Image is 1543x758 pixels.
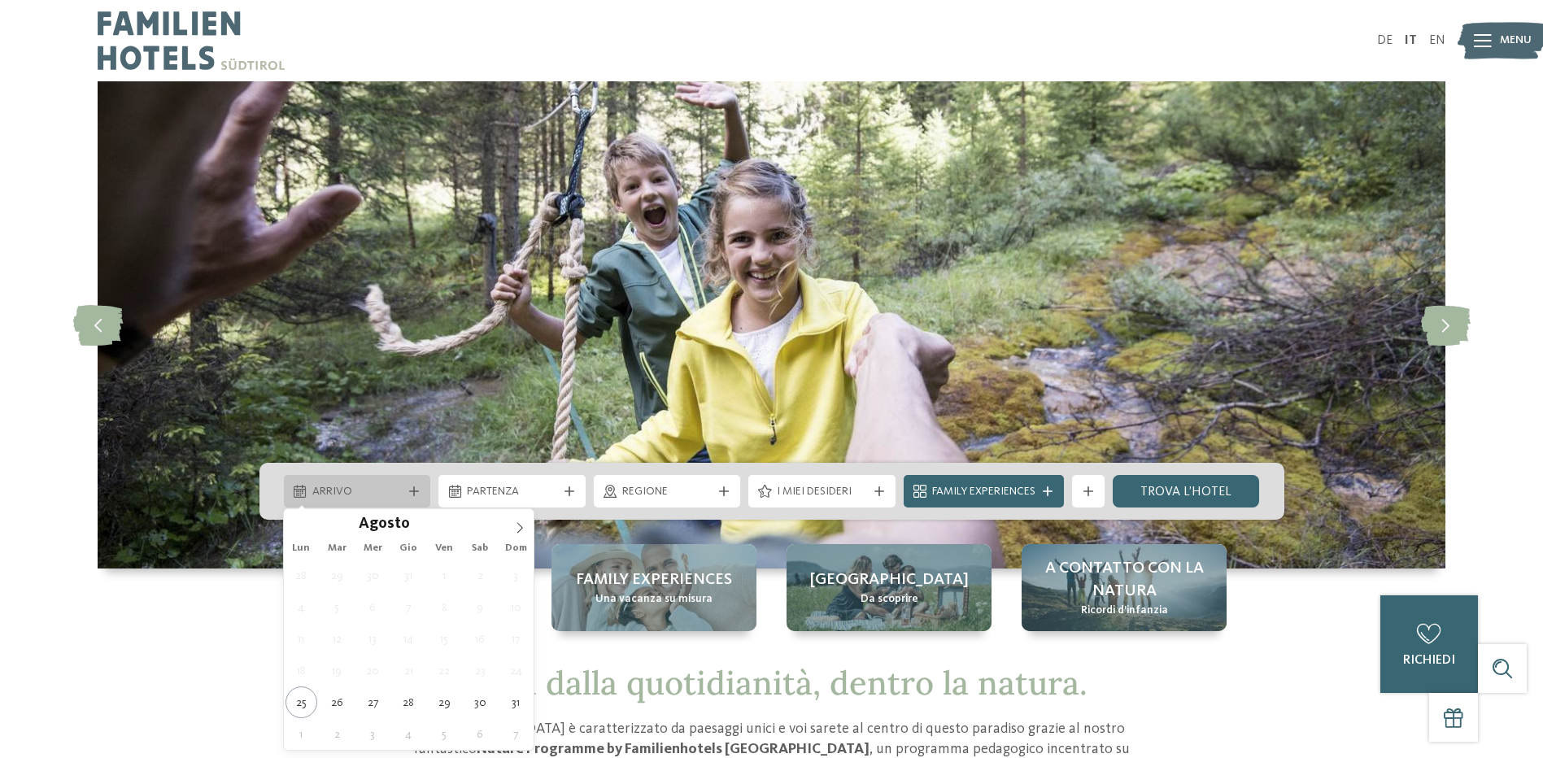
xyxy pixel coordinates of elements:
[393,623,425,655] span: Agosto 14, 2025
[1405,34,1417,47] a: IT
[429,655,460,686] span: Agosto 22, 2025
[357,686,389,718] span: Agosto 27, 2025
[321,655,353,686] span: Agosto 19, 2025
[464,655,496,686] span: Agosto 23, 2025
[1429,34,1445,47] a: EN
[410,515,464,532] input: Year
[1500,33,1532,49] span: Menu
[498,543,534,554] span: Dom
[464,591,496,623] span: Agosto 9, 2025
[1380,595,1478,693] a: richiedi
[321,718,353,750] span: Settembre 2, 2025
[464,560,496,591] span: Agosto 2, 2025
[464,686,496,718] span: Agosto 30, 2025
[359,517,410,533] span: Agosto
[429,591,460,623] span: Agosto 8, 2025
[500,718,532,750] span: Settembre 7, 2025
[285,686,317,718] span: Agosto 25, 2025
[285,623,317,655] span: Agosto 11, 2025
[456,662,1088,704] span: Fuori dalla quotidianità, dentro la natura.
[285,560,317,591] span: Luglio 28, 2025
[393,591,425,623] span: Agosto 7, 2025
[477,742,870,756] strong: Nature Programme by Familienhotels [GEOGRAPHIC_DATA]
[393,718,425,750] span: Settembre 4, 2025
[321,686,353,718] span: Agosto 26, 2025
[357,591,389,623] span: Agosto 6, 2025
[429,623,460,655] span: Agosto 15, 2025
[500,655,532,686] span: Agosto 24, 2025
[390,543,426,554] span: Gio
[861,591,918,608] span: Da scoprire
[357,623,389,655] span: Agosto 13, 2025
[1377,34,1393,47] a: DE
[464,718,496,750] span: Settembre 6, 2025
[777,484,867,500] span: I miei desideri
[551,544,756,631] a: Il nostro hotel con animazione per bambini Family experiences Una vacanza su misura
[355,543,390,554] span: Mer
[576,568,732,591] span: Family experiences
[1113,475,1260,508] a: trova l’hotel
[312,484,403,500] span: Arrivo
[429,560,460,591] span: Agosto 1, 2025
[357,718,389,750] span: Settembre 3, 2025
[321,591,353,623] span: Agosto 5, 2025
[429,718,460,750] span: Settembre 5, 2025
[1403,654,1455,667] span: richiedi
[321,560,353,591] span: Luglio 29, 2025
[595,591,713,608] span: Una vacanza su misura
[1038,557,1210,603] span: A contatto con la natura
[393,560,425,591] span: Luglio 31, 2025
[284,543,320,554] span: Lun
[429,686,460,718] span: Agosto 29, 2025
[467,484,557,500] span: Partenza
[98,81,1445,568] img: Il nostro hotel con animazione per bambini
[393,686,425,718] span: Agosto 28, 2025
[1081,603,1168,619] span: Ricordi d’infanzia
[285,655,317,686] span: Agosto 18, 2025
[285,591,317,623] span: Agosto 4, 2025
[500,591,532,623] span: Agosto 10, 2025
[787,544,992,631] a: Il nostro hotel con animazione per bambini [GEOGRAPHIC_DATA] Da scoprire
[462,543,498,554] span: Sab
[357,560,389,591] span: Luglio 30, 2025
[285,718,317,750] span: Settembre 1, 2025
[426,543,462,554] span: Ven
[932,484,1035,500] span: Family Experiences
[319,543,355,554] span: Mar
[464,623,496,655] span: Agosto 16, 2025
[622,484,713,500] span: Regione
[500,560,532,591] span: Agosto 3, 2025
[1022,544,1227,631] a: Il nostro hotel con animazione per bambini A contatto con la natura Ricordi d’infanzia
[357,655,389,686] span: Agosto 20, 2025
[500,686,532,718] span: Agosto 31, 2025
[500,623,532,655] span: Agosto 17, 2025
[810,568,969,591] span: [GEOGRAPHIC_DATA]
[321,623,353,655] span: Agosto 12, 2025
[393,655,425,686] span: Agosto 21, 2025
